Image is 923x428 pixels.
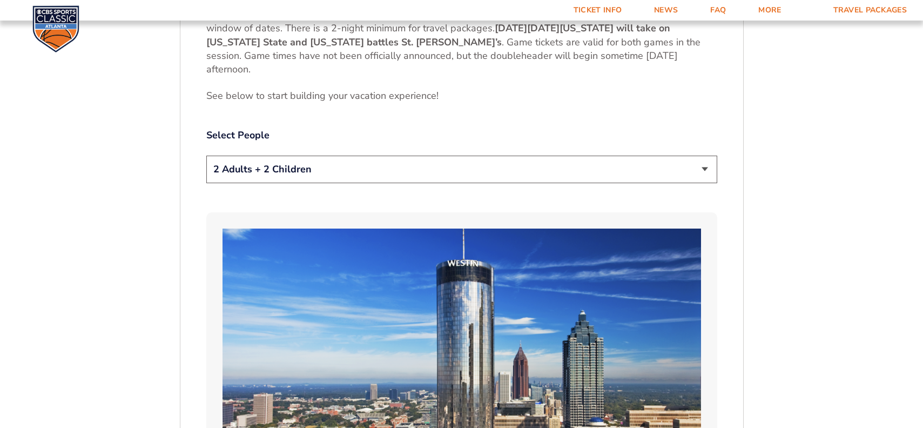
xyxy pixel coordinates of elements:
[206,8,703,35] span: Note that standard packages range from [DATE] to [DATE]. You can choose 2-night and 3-night stays...
[206,89,717,103] p: See below to start building your vacation e
[206,22,670,48] strong: [US_STATE] will take on [US_STATE] State and [US_STATE] battles St. [PERSON_NAME]’s
[394,89,439,102] span: xperience!
[206,129,717,142] label: Select People
[32,5,79,52] img: CBS Sports Classic
[495,22,560,35] strong: [DATE][DATE]
[206,36,700,76] span: . Game tickets are valid for both games in the session. Game times have not been officially annou...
